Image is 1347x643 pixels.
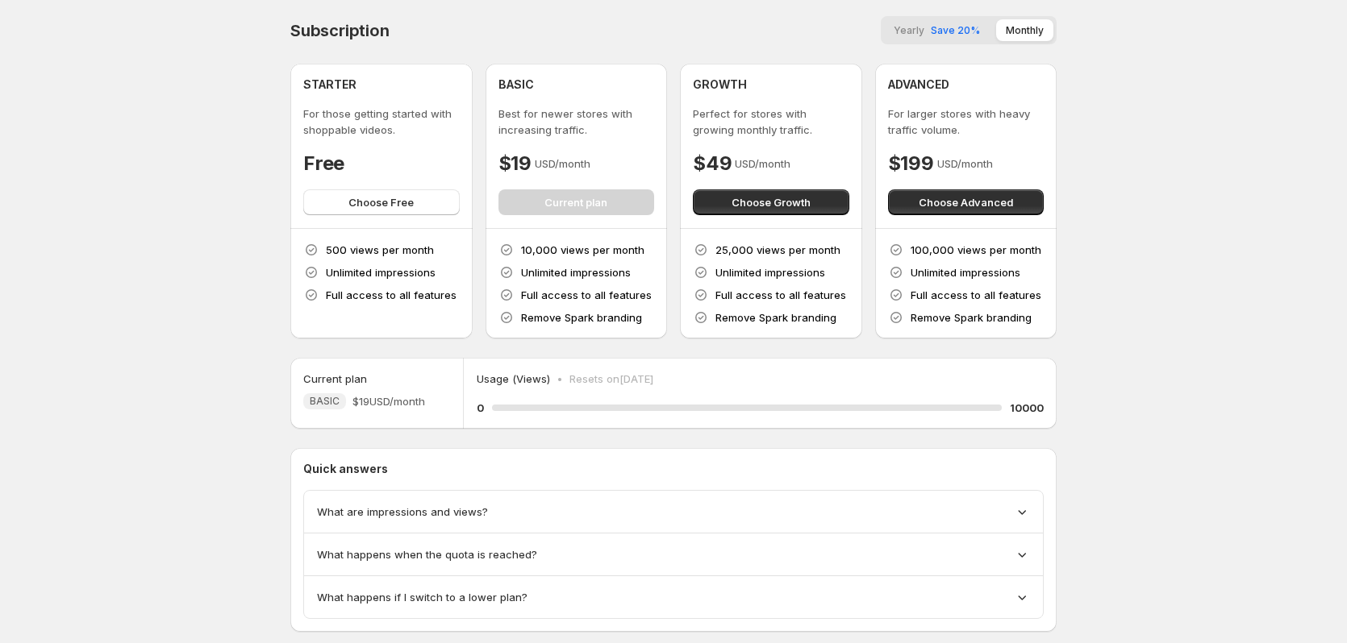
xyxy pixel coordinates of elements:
[521,242,644,258] p: 10,000 views per month
[715,309,836,326] p: Remove Spark branding
[911,264,1020,280] p: Unlimited impressions
[937,156,993,172] p: USD/month
[310,395,340,408] span: BASIC
[498,77,534,93] h4: BASIC
[715,287,846,303] p: Full access to all features
[303,189,460,215] button: Choose Free
[911,309,1032,326] p: Remove Spark branding
[348,194,414,210] span: Choose Free
[888,77,949,93] h4: ADVANCED
[498,106,655,138] p: Best for newer stores with increasing traffic.
[317,546,537,562] span: What happens when the quota is reached?
[735,156,790,172] p: USD/month
[1010,400,1044,416] h5: 10000
[477,371,550,387] p: Usage (Views)
[326,242,434,258] p: 500 views per month
[888,151,934,176] h4: $199
[521,264,631,280] p: Unlimited impressions
[888,106,1045,138] p: For larger stores with heavy traffic volume.
[732,194,811,210] span: Choose Growth
[693,106,849,138] p: Perfect for stores with growing monthly traffic.
[888,189,1045,215] button: Choose Advanced
[521,287,652,303] p: Full access to all features
[894,24,924,36] span: Yearly
[911,242,1041,258] p: 100,000 views per month
[569,371,653,387] p: Resets on [DATE]
[317,504,488,520] span: What are impressions and views?
[911,287,1041,303] p: Full access to all features
[715,264,825,280] p: Unlimited impressions
[557,371,563,387] p: •
[931,24,980,36] span: Save 20%
[317,589,528,605] span: What happens if I switch to a lower plan?
[498,151,532,176] h4: $19
[290,21,390,40] h4: Subscription
[919,194,1013,210] span: Choose Advanced
[884,19,990,41] button: YearlySave 20%
[326,287,457,303] p: Full access to all features
[521,309,642,326] p: Remove Spark branding
[693,189,849,215] button: Choose Growth
[303,371,367,387] h5: Current plan
[693,77,747,93] h4: GROWTH
[996,19,1053,41] button: Monthly
[326,264,436,280] p: Unlimited impressions
[352,393,425,409] span: $19 USD/month
[303,461,1044,477] p: Quick answers
[303,106,460,138] p: For those getting started with shoppable videos.
[477,400,484,416] h5: 0
[535,156,590,172] p: USD/month
[303,151,344,176] h4: Free
[715,242,840,258] p: 25,000 views per month
[693,151,732,176] h4: $49
[303,77,357,93] h4: STARTER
